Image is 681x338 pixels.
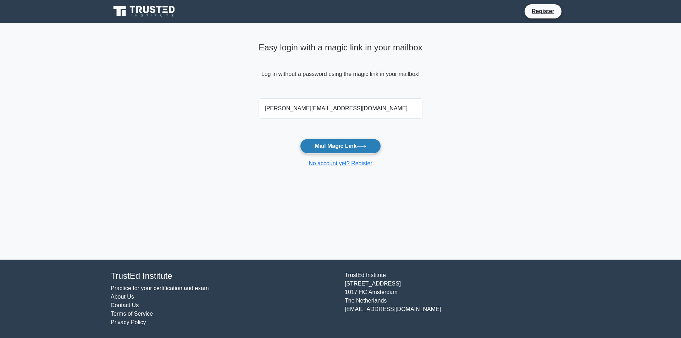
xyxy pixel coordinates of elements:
h4: TrustEd Institute [111,271,336,281]
a: No account yet? Register [309,160,372,166]
a: Terms of Service [111,311,153,317]
input: Email [259,98,422,119]
a: Contact Us [111,302,139,308]
a: Practice for your certification and exam [111,285,209,291]
a: Register [527,7,559,16]
div: Log in without a password using the magic link in your mailbox! [259,40,422,95]
div: TrustEd Institute [STREET_ADDRESS] 1017 HC Amsterdam The Netherlands [EMAIL_ADDRESS][DOMAIN_NAME] [340,271,575,327]
button: Mail Magic Link [300,139,381,154]
a: Privacy Policy [111,319,146,325]
h4: Easy login with a magic link in your mailbox [259,43,422,53]
a: About Us [111,294,134,300]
